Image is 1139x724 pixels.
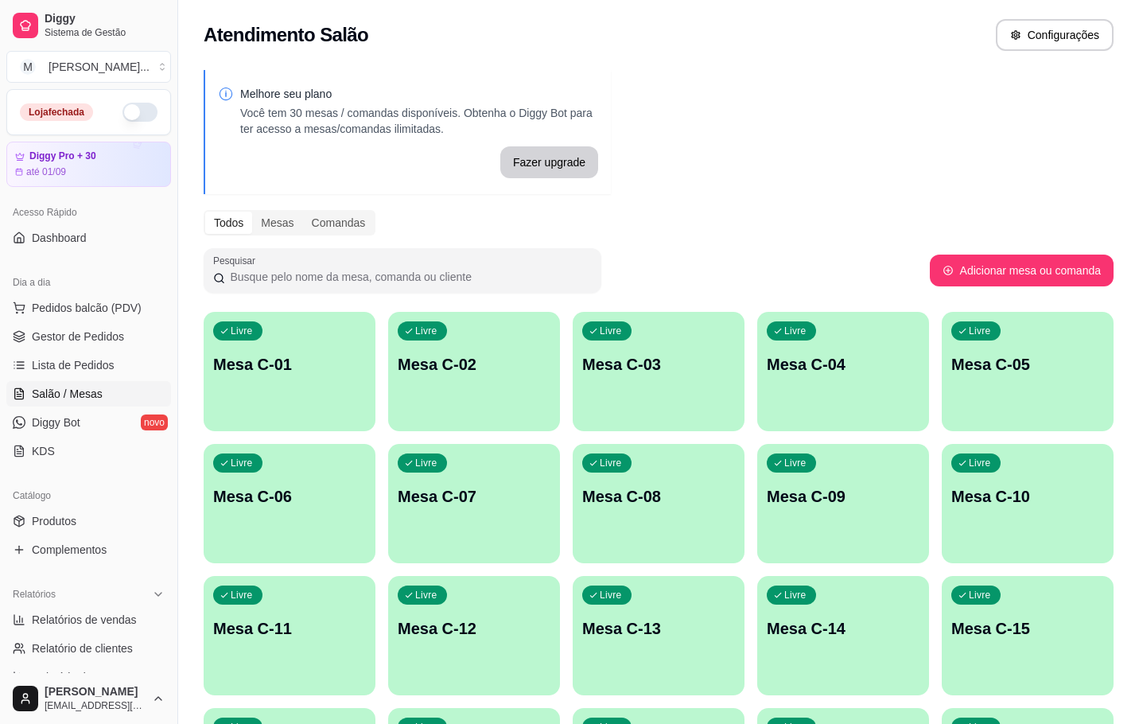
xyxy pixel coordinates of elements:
a: Dashboard [6,225,171,251]
button: [PERSON_NAME][EMAIL_ADDRESS][DOMAIN_NAME] [6,679,171,718]
span: Salão / Mesas [32,386,103,402]
p: Livre [784,325,807,337]
button: Pedidos balcão (PDV) [6,295,171,321]
article: até 01/09 [26,165,66,178]
a: Relatório de mesas [6,664,171,690]
span: Diggy Bot [32,415,80,430]
p: Melhore seu plano [240,86,598,102]
button: LivreMesa C-12 [388,576,560,695]
button: LivreMesa C-10 [942,444,1114,563]
span: Gestor de Pedidos [32,329,124,344]
p: Mesa C-03 [582,353,735,376]
button: Alterar Status [122,103,157,122]
span: KDS [32,443,55,459]
div: Todos [205,212,252,234]
div: Acesso Rápido [6,200,171,225]
a: DiggySistema de Gestão [6,6,171,45]
p: Mesa C-13 [582,617,735,640]
button: LivreMesa C-04 [757,312,929,431]
p: Livre [969,589,991,601]
button: LivreMesa C-05 [942,312,1114,431]
a: KDS [6,438,171,464]
span: Produtos [32,513,76,529]
label: Pesquisar [213,254,261,267]
div: Catálogo [6,483,171,508]
p: Livre [969,457,991,469]
button: Select a team [6,51,171,83]
p: Livre [415,457,437,469]
div: Loja fechada [20,103,93,121]
span: Relatórios [13,588,56,601]
a: Gestor de Pedidos [6,324,171,349]
input: Pesquisar [225,269,592,285]
p: Mesa C-15 [951,617,1104,640]
button: LivreMesa C-09 [757,444,929,563]
button: LivreMesa C-06 [204,444,375,563]
button: LivreMesa C-11 [204,576,375,695]
div: Dia a dia [6,270,171,295]
span: [PERSON_NAME] [45,685,146,699]
a: Relatório de clientes [6,636,171,661]
p: Mesa C-04 [767,353,919,376]
p: Livre [600,325,622,337]
p: Livre [231,325,253,337]
div: Comandas [303,212,375,234]
p: Livre [231,589,253,601]
button: LivreMesa C-07 [388,444,560,563]
p: Mesa C-14 [767,617,919,640]
span: Lista de Pedidos [32,357,115,373]
button: Adicionar mesa ou comanda [930,255,1114,286]
p: Mesa C-10 [951,485,1104,508]
p: Mesa C-12 [398,617,550,640]
p: Você tem 30 mesas / comandas disponíveis. Obtenha o Diggy Bot para ter acesso a mesas/comandas il... [240,105,598,137]
p: Livre [600,457,622,469]
p: Mesa C-11 [213,617,366,640]
p: Mesa C-08 [582,485,735,508]
a: Diggy Pro + 30até 01/09 [6,142,171,187]
p: Mesa C-09 [767,485,919,508]
p: Mesa C-07 [398,485,550,508]
a: Produtos [6,508,171,534]
button: Configurações [996,19,1114,51]
article: Diggy Pro + 30 [29,150,96,162]
button: LivreMesa C-01 [204,312,375,431]
span: Dashboard [32,230,87,246]
p: Livre [969,325,991,337]
div: [PERSON_NAME] ... [49,59,150,75]
span: M [20,59,36,75]
p: Livre [415,325,437,337]
span: Relatórios de vendas [32,612,137,628]
a: Diggy Botnovo [6,410,171,435]
span: Pedidos balcão (PDV) [32,300,142,316]
button: LivreMesa C-03 [573,312,744,431]
span: [EMAIL_ADDRESS][DOMAIN_NAME] [45,699,146,712]
p: Livre [784,457,807,469]
a: Complementos [6,537,171,562]
p: Mesa C-05 [951,353,1104,376]
div: Mesas [252,212,302,234]
span: Relatório de mesas [32,669,128,685]
button: LivreMesa C-14 [757,576,929,695]
a: Relatórios de vendas [6,607,171,633]
p: Livre [600,589,622,601]
button: LivreMesa C-13 [573,576,744,695]
a: Salão / Mesas [6,381,171,407]
span: Complementos [32,542,107,558]
p: Mesa C-01 [213,353,366,376]
h2: Atendimento Salão [204,22,368,48]
a: Lista de Pedidos [6,352,171,378]
button: LivreMesa C-08 [573,444,744,563]
span: Relatório de clientes [32,640,133,656]
p: Livre [784,589,807,601]
button: LivreMesa C-02 [388,312,560,431]
p: Mesa C-06 [213,485,366,508]
p: Livre [231,457,253,469]
span: Sistema de Gestão [45,26,165,39]
p: Livre [415,589,437,601]
button: Fazer upgrade [500,146,598,178]
p: Mesa C-02 [398,353,550,376]
button: LivreMesa C-15 [942,576,1114,695]
span: Diggy [45,12,165,26]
